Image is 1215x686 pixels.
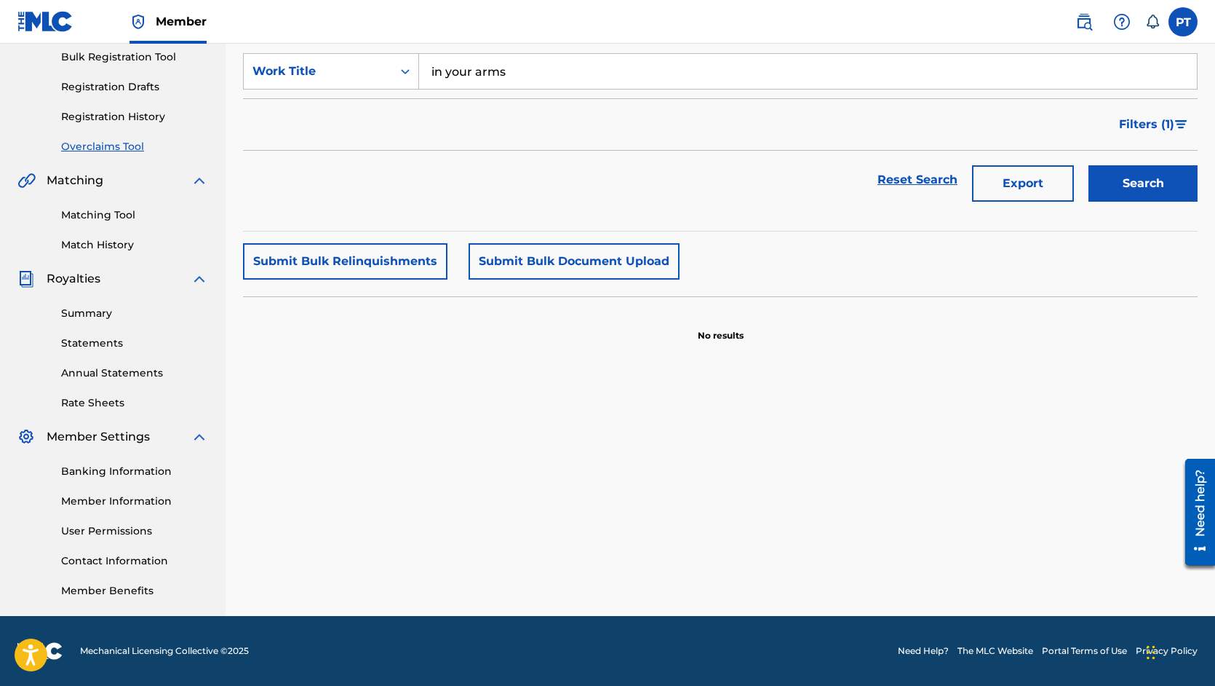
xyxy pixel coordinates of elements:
img: Matching [17,172,36,189]
a: Need Help? [898,644,949,658]
a: Annual Statements [61,366,208,381]
a: Match History [61,237,208,253]
div: Notifications [1145,15,1160,29]
img: Royalties [17,270,35,288]
span: Member [156,13,207,30]
a: Reset Search [870,164,965,196]
span: Member Settings [47,428,150,446]
a: User Permissions [61,524,208,539]
a: The MLC Website [957,644,1033,658]
a: Bulk Registration Tool [61,50,208,65]
a: Matching Tool [61,208,208,223]
img: logo [17,642,63,660]
a: Contact Information [61,553,208,569]
div: User Menu [1168,7,1198,36]
div: Work Title [252,63,383,80]
a: Member Information [61,494,208,509]
img: filter [1175,120,1187,129]
a: Portal Terms of Use [1042,644,1127,658]
img: expand [191,428,208,446]
a: Statements [61,336,208,351]
iframe: Chat Widget [1142,616,1215,686]
button: Export [972,165,1074,202]
a: Overclaims Tool [61,139,208,154]
span: Matching [47,172,103,189]
a: Rate Sheets [61,395,208,411]
img: help [1113,13,1131,31]
form: Search Form [243,53,1198,209]
iframe: Resource Center [1174,452,1215,572]
a: Member Benefits [61,583,208,599]
span: Mechanical Licensing Collective © 2025 [80,644,249,658]
button: Search [1088,165,1198,202]
a: Registration History [61,109,208,125]
img: search [1075,13,1093,31]
button: Filters (1) [1110,106,1198,143]
div: Help [1107,7,1136,36]
span: Filters ( 1 ) [1119,116,1174,133]
img: expand [191,270,208,288]
a: Summary [61,306,208,321]
a: Public Search [1069,7,1099,36]
span: Royalties [47,270,100,288]
img: Top Rightsholder [130,13,147,31]
a: Banking Information [61,464,208,479]
img: Member Settings [17,428,35,446]
img: MLC Logo [17,11,73,32]
div: Drag [1147,631,1155,674]
button: Submit Bulk Relinquishments [243,243,447,280]
a: Privacy Policy [1136,644,1198,658]
button: Submit Bulk Document Upload [469,243,680,280]
img: expand [191,172,208,189]
a: Registration Drafts [61,79,208,95]
p: No results [698,312,744,342]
